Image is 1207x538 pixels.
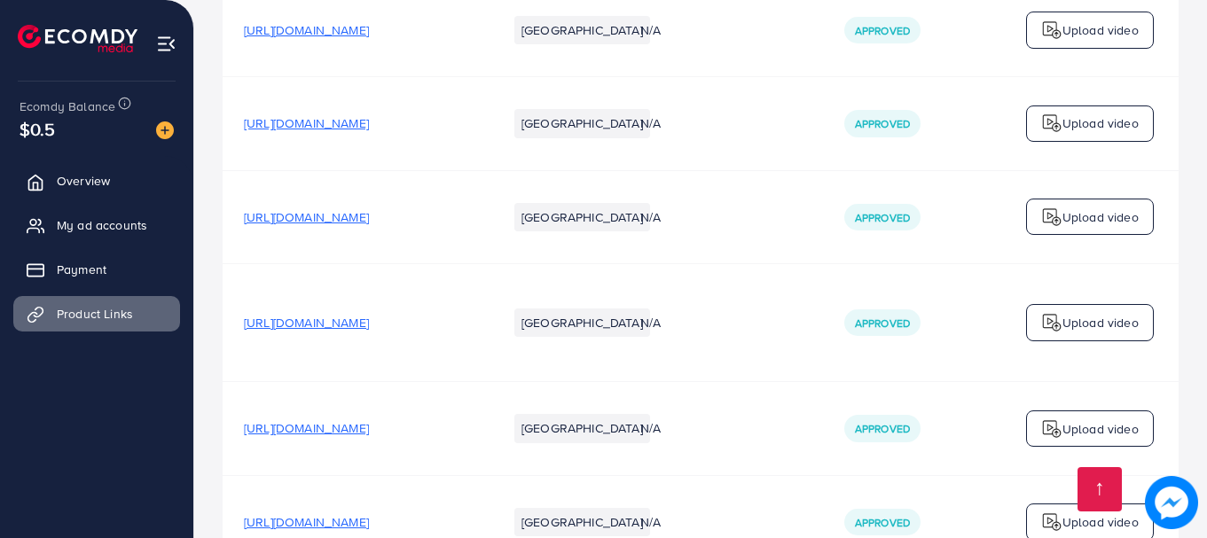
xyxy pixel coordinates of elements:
span: [URL][DOMAIN_NAME] [244,513,369,531]
span: [URL][DOMAIN_NAME] [244,208,369,226]
img: image [1145,476,1198,529]
a: My ad accounts [13,207,180,243]
img: logo [1041,312,1062,333]
li: [GEOGRAPHIC_DATA] [514,16,650,44]
img: logo [1041,207,1062,228]
img: logo [18,25,137,52]
img: logo [1041,19,1062,41]
span: Payment [57,261,106,278]
a: Product Links [13,296,180,331]
a: Payment [13,252,180,287]
span: Overview [57,172,110,190]
p: Upload video [1062,511,1139,533]
span: [URL][DOMAIN_NAME] [244,114,369,132]
p: Upload video [1062,113,1139,134]
span: [URL][DOMAIN_NAME] [244,314,369,331]
span: N/A [640,208,661,226]
span: Approved [855,116,910,131]
img: logo [1041,418,1062,440]
span: Approved [855,210,910,225]
li: [GEOGRAPHIC_DATA] [514,508,650,536]
p: Upload video [1062,312,1139,333]
li: [GEOGRAPHIC_DATA] [514,109,650,137]
img: logo [1041,113,1062,134]
span: Ecomdy Balance [20,97,115,115]
p: Upload video [1062,19,1139,41]
img: logo [1041,511,1062,533]
span: [URL][DOMAIN_NAME] [244,419,369,437]
span: N/A [640,419,661,437]
li: [GEOGRAPHIC_DATA] [514,414,650,442]
span: Approved [855,515,910,530]
span: N/A [640,21,661,39]
span: Approved [855,316,910,331]
a: Overview [13,163,180,199]
span: [URL][DOMAIN_NAME] [244,21,369,39]
li: [GEOGRAPHIC_DATA] [514,203,650,231]
span: N/A [640,513,661,531]
p: Upload video [1062,418,1139,440]
img: menu [156,34,176,54]
span: Product Links [57,305,133,323]
p: Upload video [1062,207,1139,228]
span: N/A [640,314,661,331]
span: N/A [640,114,661,132]
span: Approved [855,23,910,38]
span: Approved [855,421,910,436]
span: My ad accounts [57,216,147,234]
li: [GEOGRAPHIC_DATA] [514,308,650,337]
img: image [156,121,174,139]
span: $0.5 [20,116,56,142]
